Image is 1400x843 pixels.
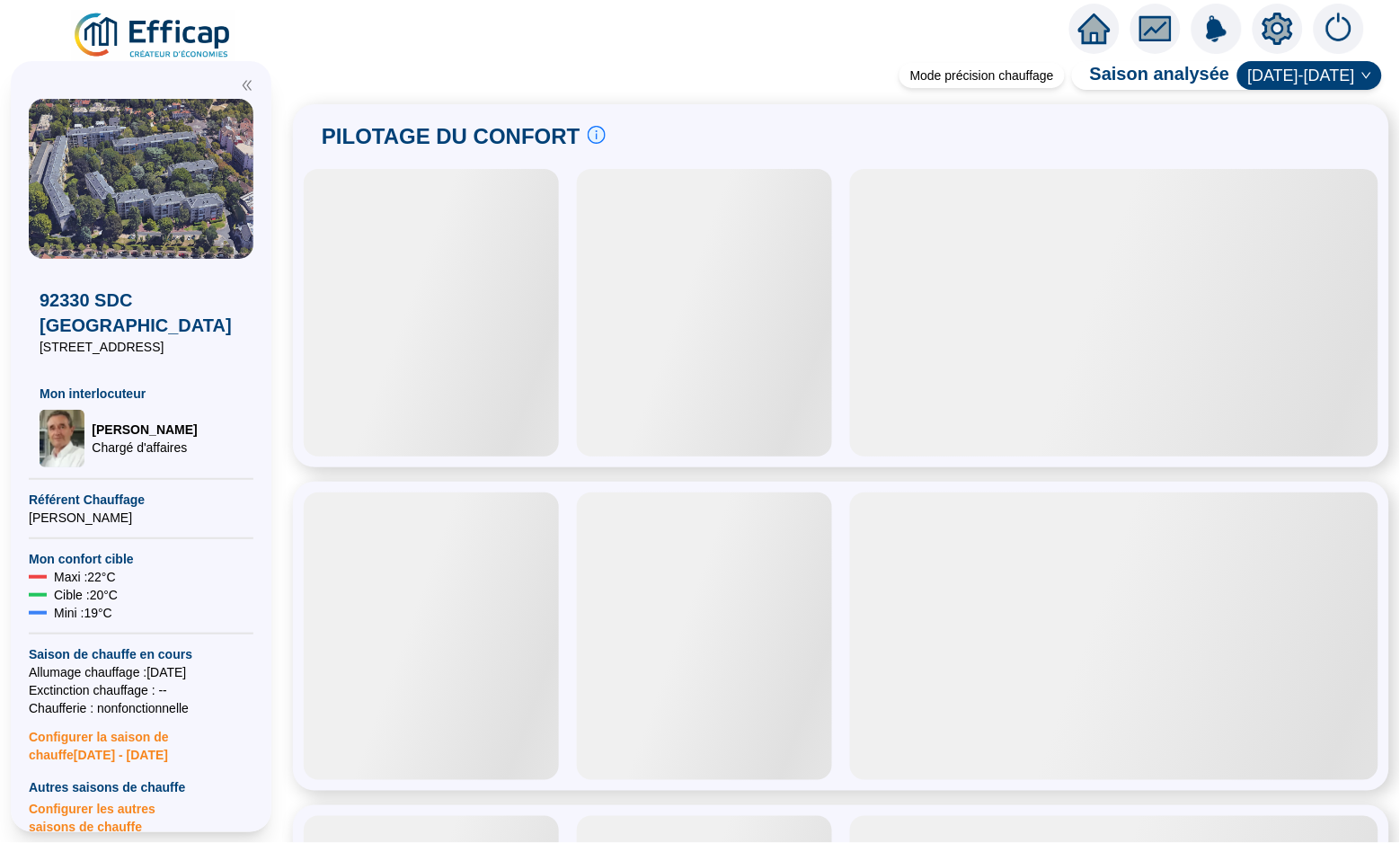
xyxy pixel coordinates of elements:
[1248,62,1371,89] span: 2024-2025
[1314,4,1364,54] img: alerts
[54,568,116,586] span: Maxi : 22 °C
[40,338,243,356] span: [STREET_ADDRESS]
[29,509,253,527] span: [PERSON_NAME]
[29,717,253,764] span: Configurer la saison de chauffe [DATE] - [DATE]
[1072,61,1230,90] span: Saison analysée
[92,421,197,439] span: [PERSON_NAME]
[588,126,606,144] span: info-circle
[29,778,253,796] span: Autres saisons de chauffe
[322,122,580,151] span: PILOTAGE DU CONFORT
[40,410,84,467] img: Chargé d'affaires
[54,586,118,604] span: Cible : 20 °C
[92,439,197,457] span: Chargé d'affaires
[1361,70,1372,81] span: down
[40,288,243,338] span: 92330 SDC [GEOGRAPHIC_DATA]
[54,604,112,622] span: Mini : 19 °C
[1262,13,1294,45] span: setting
[40,385,243,403] span: Mon interlocuteur
[29,681,253,699] span: Exctinction chauffage : --
[72,11,235,61] img: efficap energie logo
[29,796,253,836] span: Configurer les autres saisons de chauffe
[29,550,253,568] span: Mon confort cible
[29,491,253,509] span: Référent Chauffage
[899,63,1065,88] div: Mode précision chauffage
[1078,13,1111,45] span: home
[1139,13,1172,45] span: fund
[29,699,253,717] span: Chaufferie : non fonctionnelle
[29,645,253,663] span: Saison de chauffe en cours
[241,79,253,92] span: double-left
[29,663,253,681] span: Allumage chauffage : [DATE]
[1192,4,1242,54] img: alerts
